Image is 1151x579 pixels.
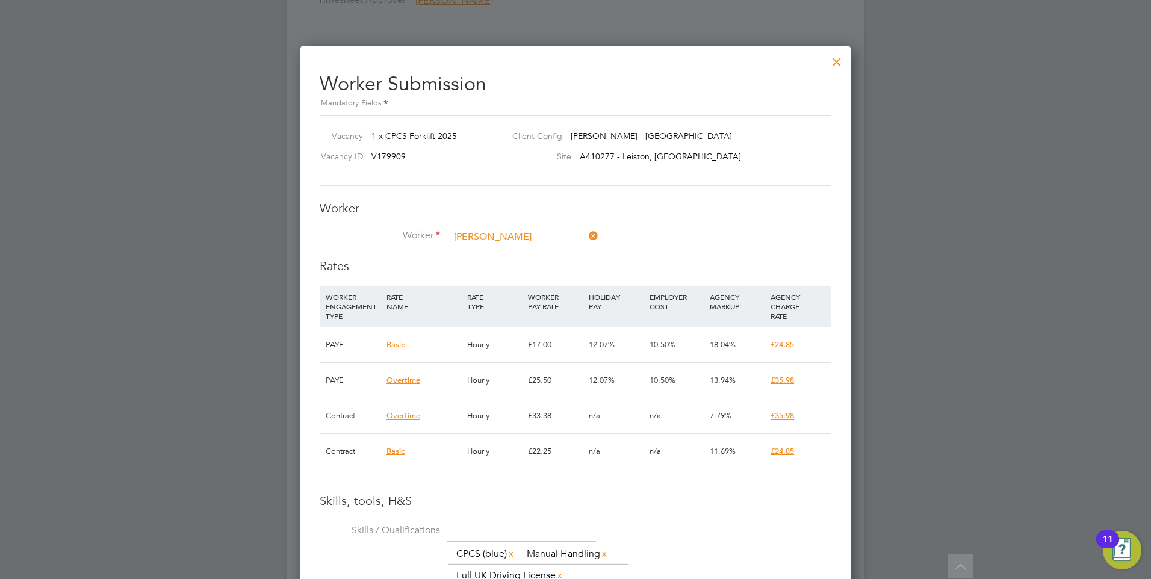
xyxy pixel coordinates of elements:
[320,97,831,110] div: Mandatory Fields
[571,131,732,141] span: [PERSON_NAME] - [GEOGRAPHIC_DATA]
[650,446,661,456] span: n/a
[450,228,598,246] input: Search for...
[647,286,707,317] div: EMPLOYER COST
[503,131,562,141] label: Client Config
[650,375,675,385] span: 10.50%
[386,339,405,350] span: Basic
[320,63,831,110] h2: Worker Submission
[525,286,586,317] div: WORKER PAY RATE
[320,229,440,242] label: Worker
[600,546,609,562] a: x
[464,434,525,469] div: Hourly
[451,546,520,562] li: CPCS (blue)
[580,151,741,162] span: A410277 - Leiston, [GEOGRAPHIC_DATA]
[386,410,420,421] span: Overtime
[386,446,405,456] span: Basic
[589,410,600,421] span: n/a
[464,327,525,362] div: Hourly
[586,286,647,317] div: HOLIDAY PAY
[710,446,736,456] span: 11.69%
[771,339,794,350] span: £24.85
[710,375,736,385] span: 13.94%
[464,398,525,433] div: Hourly
[710,410,731,421] span: 7.79%
[707,286,768,317] div: AGENCY MARKUP
[771,446,794,456] span: £24.85
[320,200,831,216] h3: Worker
[503,151,571,162] label: Site
[323,286,383,327] div: WORKER ENGAGEMENT TYPE
[650,339,675,350] span: 10.50%
[525,398,586,433] div: £33.38
[650,410,661,421] span: n/a
[323,363,383,398] div: PAYE
[507,546,515,562] a: x
[771,375,794,385] span: £35.98
[522,546,613,562] li: Manual Handling
[315,151,363,162] label: Vacancy ID
[525,434,586,469] div: £22.25
[589,339,615,350] span: 12.07%
[589,375,615,385] span: 12.07%
[383,286,464,317] div: RATE NAME
[386,375,420,385] span: Overtime
[1103,531,1141,569] button: Open Resource Center, 11 new notifications
[371,151,406,162] span: V179909
[1102,539,1113,555] div: 11
[525,327,586,362] div: £17.00
[771,410,794,421] span: £35.98
[768,286,828,327] div: AGENCY CHARGE RATE
[371,131,457,141] span: 1 x CPCS Forklift 2025
[323,327,383,362] div: PAYE
[320,524,440,537] label: Skills / Qualifications
[589,446,600,456] span: n/a
[464,286,525,317] div: RATE TYPE
[320,493,831,509] h3: Skills, tools, H&S
[320,258,831,274] h3: Rates
[323,434,383,469] div: Contract
[525,363,586,398] div: £25.50
[323,398,383,433] div: Contract
[710,339,736,350] span: 18.04%
[315,131,363,141] label: Vacancy
[464,363,525,398] div: Hourly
